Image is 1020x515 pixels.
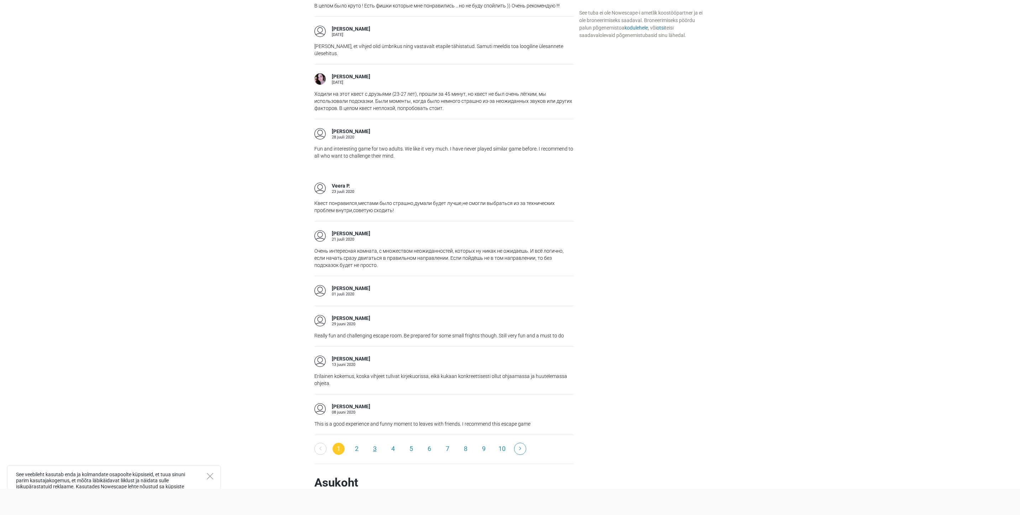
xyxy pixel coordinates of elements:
[332,135,370,139] div: 28 juuli 2020
[332,190,354,194] div: 23 juuli 2020
[332,410,370,414] div: 08 juuni 2020
[314,2,574,9] p: В целом было круто ! Есть фишки которые мне понравились .. но не буду спойлить )) Очень рекоменду...
[314,200,574,214] p: Квест понравился,местами было страшно,думали будет лучше,не смогли выбраться из за технических пр...
[314,247,574,269] p: Очень интересная комната, с множеством неожиданностей, которых ну никак не ожидаешь. И всё логичн...
[431,489,589,513] iframe: Advertisement
[332,285,370,292] div: [PERSON_NAME]
[579,9,706,39] div: See tuba ei ole Nowescape-i ametlik koostööpartner ja ei ole broneerimiseks saadaval. Broneerimis...
[387,443,399,455] a: 4
[332,230,370,237] div: [PERSON_NAME]
[657,25,665,31] a: otsi
[624,25,648,31] a: kodulehele
[333,443,345,455] span: 1
[332,237,370,241] div: 21 juuli 2020
[332,33,370,37] div: [DATE]
[351,443,363,455] a: 2
[314,373,574,387] p: Erilainen kokemus, koska vihjeet tulivat kirjekuorissa, eikä kukaan konkreettisesti ollut ohjaama...
[332,315,370,322] div: [PERSON_NAME]
[332,183,354,190] div: Veera P.
[496,443,508,455] a: 10
[314,145,574,159] p: Fun and interesting game for two adults. We like it very much. I have never played similar game b...
[441,443,454,455] a: 7
[405,443,417,455] a: 5
[314,420,574,427] p: This is a good experience and funny moment to leaves with friends. I recommend this escape game
[332,403,370,410] div: [PERSON_NAME]
[369,443,381,455] a: 3
[332,292,370,296] div: 01 juuli 2020
[7,466,221,508] div: See veebileht kasutab enda ja kolmandate osapoolte küpsiseid, et tuua sinuni parim kasutajakogemu...
[332,322,370,326] div: 29 juuni 2020
[478,443,490,455] a: 9
[423,443,435,455] a: 6
[207,473,213,479] button: Close
[314,475,574,490] h2: Asukoht
[314,332,574,339] p: Really fun and challenging escape room. Be prepared for some small frights though. Still very fun...
[332,26,370,33] div: [PERSON_NAME]
[332,363,370,367] div: 13 juuni 2020
[314,43,574,57] p: [PERSON_NAME], et vihjed olid ümbrikus ning vastavalt etapile tähistatud. Samuti meeldis toa loog...
[332,128,370,135] div: [PERSON_NAME]
[332,356,370,363] div: [PERSON_NAME]
[332,80,370,84] div: [DATE]
[314,90,574,112] p: Ходили на этот квест с друзьями (23-27 лет), прошли за 45 минут, но квест не был очень лёгким, мы...
[332,73,370,80] div: [PERSON_NAME]
[460,443,472,455] a: 8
